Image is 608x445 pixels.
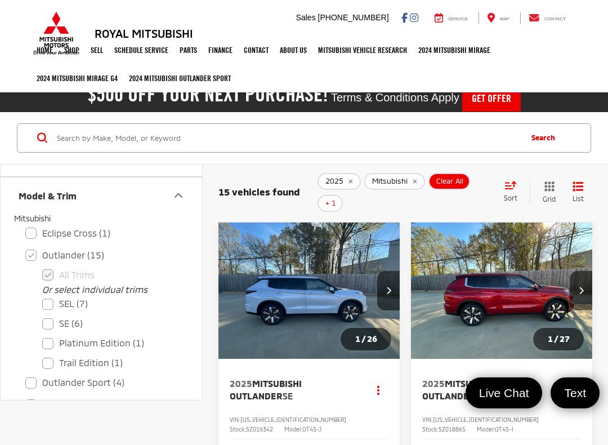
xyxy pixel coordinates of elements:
label: All Trims [42,265,177,285]
a: 2025 Mitsubishi Outlander SE2025 Mitsubishi Outlander SE2025 Mitsubishi Outlander SE2025 Mitsubis... [218,222,401,359]
span: VIN: [230,416,240,423]
a: Facebook: Click to visit our Facebook page [401,13,408,22]
span: Model: [284,426,302,433]
button: remove 2025 [318,173,361,190]
span: SE [283,390,293,401]
span: Live Chat [473,385,535,400]
span: Map [500,16,509,21]
div: Model & Trim [19,190,77,201]
a: Text [551,377,600,408]
div: Model & Trim [172,189,185,202]
label: Eclipse Cross (1) [25,224,177,243]
span: OT45-I [495,426,513,433]
span: Mitsubishi [14,213,51,223]
span: Sort [504,194,517,202]
a: Live Chat [466,377,543,408]
a: Contact [238,36,274,64]
img: 2025 Mitsubishi Outlander SE [410,222,593,360]
button: Clear All [428,173,470,190]
button: remove Mitsubishi [364,173,425,190]
span: Grid [543,194,556,204]
label: Mirage (0) [25,395,177,415]
button: Next image [377,271,400,310]
button: Next image [570,271,592,310]
span: Mitsubishi [372,177,408,186]
span: / [553,335,560,343]
label: Platinum Edition (1) [42,333,177,353]
a: About Us [274,36,312,64]
button: + 1 [318,195,343,212]
a: 2024 Mitsubishi Mirage [413,36,496,64]
button: Search [520,124,571,152]
img: 2025 Mitsubishi Outlander SE [218,222,401,360]
span: + 1 [325,199,336,208]
label: SEL (7) [42,294,177,314]
a: 2024 Mitsubishi Mirage G4 [31,64,123,92]
span: 2025 [230,378,252,389]
a: 2025Mitsubishi OutlanderSE [422,377,550,403]
a: Shop [59,36,85,64]
button: List View [564,181,592,204]
span: [US_VEHICLE_IDENTIFICATION_NUMBER] [240,416,346,423]
span: SZ019342 [246,426,273,433]
h3: Royal Mitsubishi [95,27,193,39]
a: Service [426,12,476,24]
i: Or select individual trims [42,284,147,295]
a: 2025 Mitsubishi Outlander SE2025 Mitsubishi Outlander SE2025 Mitsubishi Outlander SE2025 Mitsubis... [410,222,593,359]
span: Text [558,385,592,400]
span: Contact [544,16,566,21]
span: 27 [560,333,570,344]
a: Schedule Service: Opens in a new tab [109,36,174,64]
span: 1 [355,333,360,344]
div: 2025 Mitsubishi Outlander SE 0 [218,222,401,359]
img: Mitsubishi [31,11,82,55]
span: 2025 [325,177,343,186]
span: 1 [548,333,553,344]
span: / [360,335,367,343]
span: Model: [477,426,495,433]
span: Mitsubishi Outlander [230,378,302,401]
a: Home [31,36,59,64]
label: Outlander Sport (4) [25,373,177,393]
a: Get Offer [462,86,521,112]
span: Stock: [230,426,246,433]
span: Service [448,16,468,21]
div: 2025 Mitsubishi Outlander SE 0 [410,222,593,359]
a: Contact [520,12,574,24]
span: Mitsubishi Outlander [422,378,494,401]
span: [US_VEHICLE_IDENTIFICATION_NUMBER] [433,416,539,423]
span: List [573,194,584,203]
a: 2024 Mitsubishi Outlander SPORT [123,64,236,92]
a: Sell [85,36,109,64]
a: Instagram: Click to visit our Instagram page [410,13,418,22]
span: 15 vehicles found [218,186,300,197]
a: Parts: Opens in a new tab [174,36,203,64]
span: OT45-J [302,426,321,433]
a: Mitsubishi Vehicle Research [312,36,413,64]
span: 2025 [422,378,445,389]
input: Search by Make, Model, or Keyword [56,124,520,152]
span: Clear All [436,177,463,186]
h2: $500 off your next purchase! [87,83,328,105]
label: Trail Edition (1) [42,353,177,373]
span: Stock: [422,426,439,433]
button: Select sort value [498,181,530,203]
button: Grid View [530,181,564,204]
span: VIN: [422,416,433,423]
button: Model & TrimModel & Trim [1,177,203,214]
span: Terms & Conditions Apply [331,91,459,104]
span: 26 [367,333,377,344]
span: dropdown dots [377,385,379,394]
a: Map [479,12,518,24]
span: [PHONE_NUMBER] [318,13,389,22]
a: 2025Mitsubishi OutlanderSE [230,377,357,403]
button: Actions [369,380,388,399]
a: Finance [203,36,238,64]
label: SE (6) [42,314,177,333]
span: SZ018865 [439,426,466,433]
label: Outlander (15) [25,246,177,265]
span: Sales [296,13,316,22]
